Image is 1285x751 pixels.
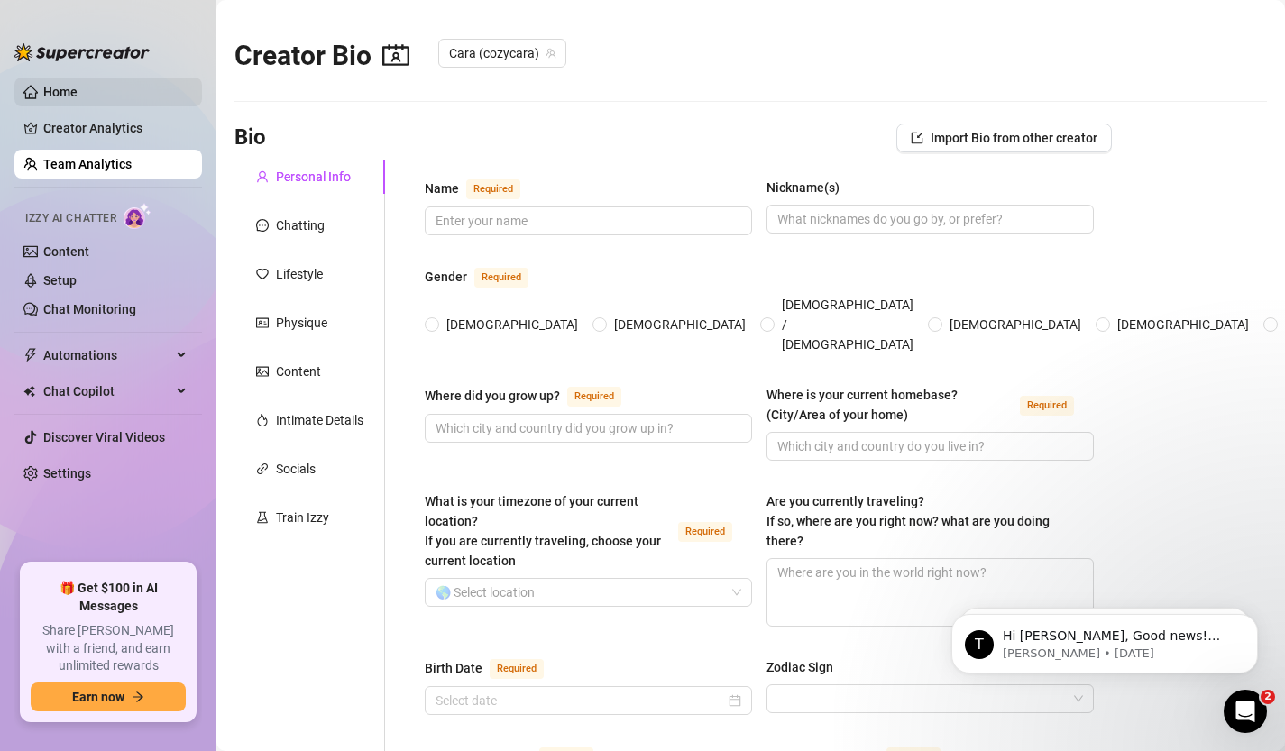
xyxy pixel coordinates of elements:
div: Content [276,362,321,381]
div: Personal Info [276,167,351,187]
img: Chat Copilot [23,385,35,398]
label: Zodiac Sign [766,657,846,677]
span: Share [PERSON_NAME] with a friend, and earn unlimited rewards [31,622,186,675]
label: Name [425,178,540,199]
span: [DEMOGRAPHIC_DATA] [439,315,585,334]
span: idcard [256,316,269,329]
div: Birth Date [425,658,482,678]
label: Where is your current homebase? (City/Area of your home) [766,385,1094,425]
button: Earn nowarrow-right [31,682,186,711]
span: fire [256,414,269,426]
span: Earn now [72,690,124,704]
a: Settings [43,466,91,481]
input: Birth Date [436,691,725,710]
span: Required [474,268,528,288]
span: 2 [1261,690,1275,704]
button: Import Bio from other creator [896,124,1112,152]
a: Home [43,85,78,99]
img: AI Chatter [124,203,151,229]
input: Name [436,211,738,231]
span: What is your timezone of your current location? If you are currently traveling, choose your curre... [425,494,661,568]
span: Required [567,387,621,407]
label: Where did you grow up? [425,385,641,407]
span: [DEMOGRAPHIC_DATA] [942,315,1088,334]
span: 🎁 Get $100 in AI Messages [31,580,186,615]
div: Gender [425,267,467,287]
span: [DEMOGRAPHIC_DATA] [1110,315,1256,334]
span: Chat Copilot [43,377,171,406]
span: heart [256,268,269,280]
span: team [546,48,556,59]
input: Where is your current homebase? (City/Area of your home) [777,436,1079,456]
label: Nickname(s) [766,178,852,197]
span: Required [678,522,732,542]
img: logo-BBDzfeDw.svg [14,43,150,61]
div: Lifestyle [276,264,323,284]
h3: Bio [234,124,266,152]
span: contacts [382,41,409,69]
a: Content [43,244,89,259]
span: Import Bio from other creator [931,131,1097,145]
span: Cara (cozycara) [449,40,555,67]
label: Birth Date [425,657,564,679]
iframe: Intercom live chat [1224,690,1267,733]
span: [DEMOGRAPHIC_DATA] / [DEMOGRAPHIC_DATA] [775,295,921,354]
div: Train Izzy [276,508,329,527]
iframe: Intercom notifications message [924,576,1285,702]
span: user [256,170,269,183]
span: Automations [43,341,171,370]
div: Physique [276,313,327,333]
span: Required [490,659,544,679]
span: message [256,219,269,232]
h2: Creator Bio [234,39,409,73]
span: picture [256,365,269,378]
span: Required [466,179,520,199]
span: arrow-right [132,691,144,703]
div: Chatting [276,215,325,235]
div: Nickname(s) [766,178,840,197]
label: Gender [425,266,548,288]
span: thunderbolt [23,348,38,362]
a: Setup [43,273,77,288]
div: Name [425,179,459,198]
a: Discover Viral Videos [43,430,165,444]
span: link [256,463,269,475]
span: import [911,132,923,144]
a: Creator Analytics [43,114,188,142]
div: Socials [276,459,316,479]
span: Required [1020,396,1074,416]
div: Intimate Details [276,410,363,430]
span: experiment [256,511,269,524]
a: Chat Monitoring [43,302,136,316]
input: Nickname(s) [777,209,1079,229]
div: Where did you grow up? [425,386,560,406]
span: Izzy AI Chatter [25,210,116,227]
span: Are you currently traveling? If so, where are you right now? what are you doing there? [766,494,1050,548]
a: Team Analytics [43,157,132,171]
div: Where is your current homebase? (City/Area of your home) [766,385,1013,425]
input: Where did you grow up? [436,418,738,438]
div: Zodiac Sign [766,657,833,677]
span: [DEMOGRAPHIC_DATA] [607,315,753,334]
